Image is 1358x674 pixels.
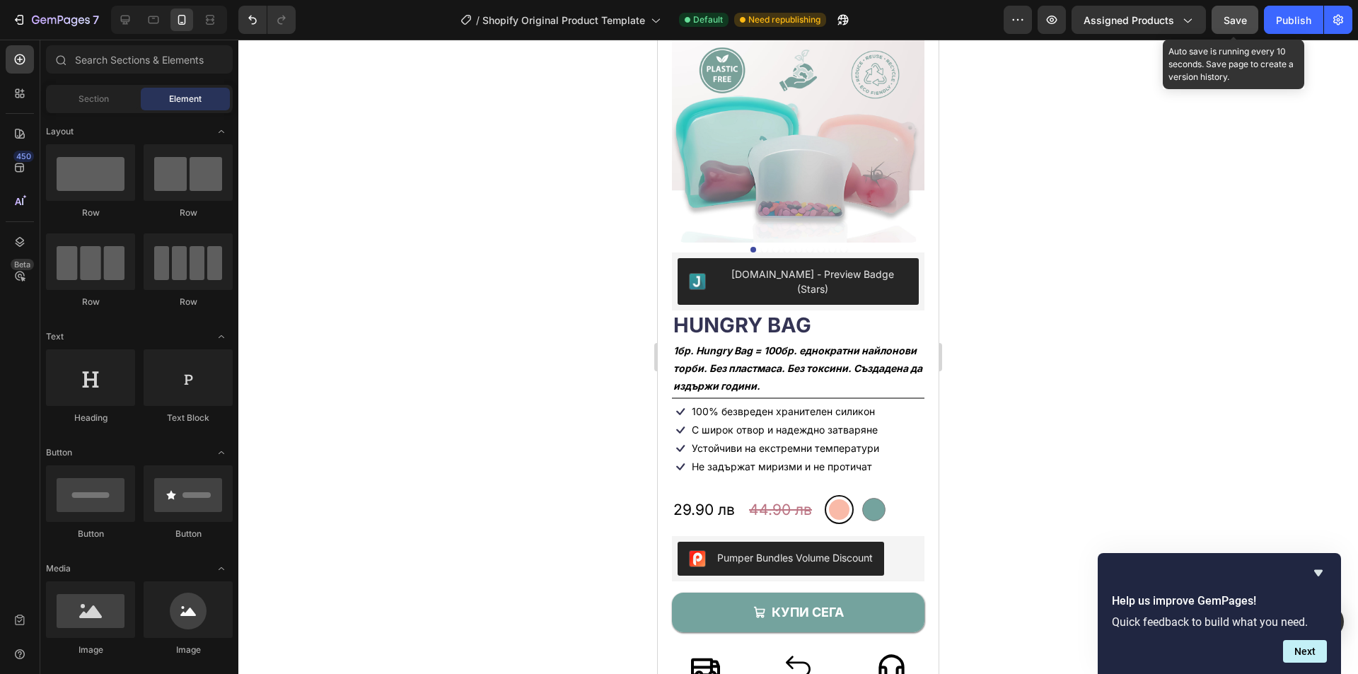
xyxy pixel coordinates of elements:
div: Text Block [144,412,233,424]
div: Image [144,644,233,656]
div: Heading [46,412,135,424]
iframe: Design area [658,40,939,674]
span: Default [693,13,723,26]
div: Image [46,644,135,656]
span: Toggle open [210,325,233,348]
span: Element [169,93,202,105]
span: Section [79,93,109,105]
div: Undo/Redo [238,6,296,34]
div: Button [144,528,233,540]
p: Quick feedback to build what you need. [1112,615,1327,629]
div: Row [144,296,233,308]
span: Need republishing [748,13,820,26]
span: / [476,13,480,28]
div: Button [46,528,135,540]
span: Button [46,446,72,459]
div: Row [144,207,233,219]
span: Toggle open [210,120,233,143]
button: Save [1212,6,1258,34]
span: Toggle open [210,441,233,464]
button: Hide survey [1310,564,1327,581]
button: 7 [6,6,105,34]
p: 7 [93,11,99,28]
span: Layout [46,125,74,138]
h2: Help us improve GemPages! [1112,593,1327,610]
div: Help us improve GemPages! [1112,564,1327,663]
div: Row [46,207,135,219]
button: Next question [1283,640,1327,663]
span: Shopify Original Product Template [482,13,645,28]
input: Search Sections & Elements [46,45,233,74]
span: Assigned Products [1084,13,1174,28]
div: Beta [11,259,34,270]
span: Text [46,330,64,343]
span: Media [46,562,71,575]
div: Publish [1276,13,1311,28]
span: Toggle open [210,557,233,580]
button: Assigned Products [1072,6,1206,34]
span: Save [1224,14,1247,26]
button: Publish [1264,6,1323,34]
div: Row [46,296,135,308]
div: 450 [13,151,34,162]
